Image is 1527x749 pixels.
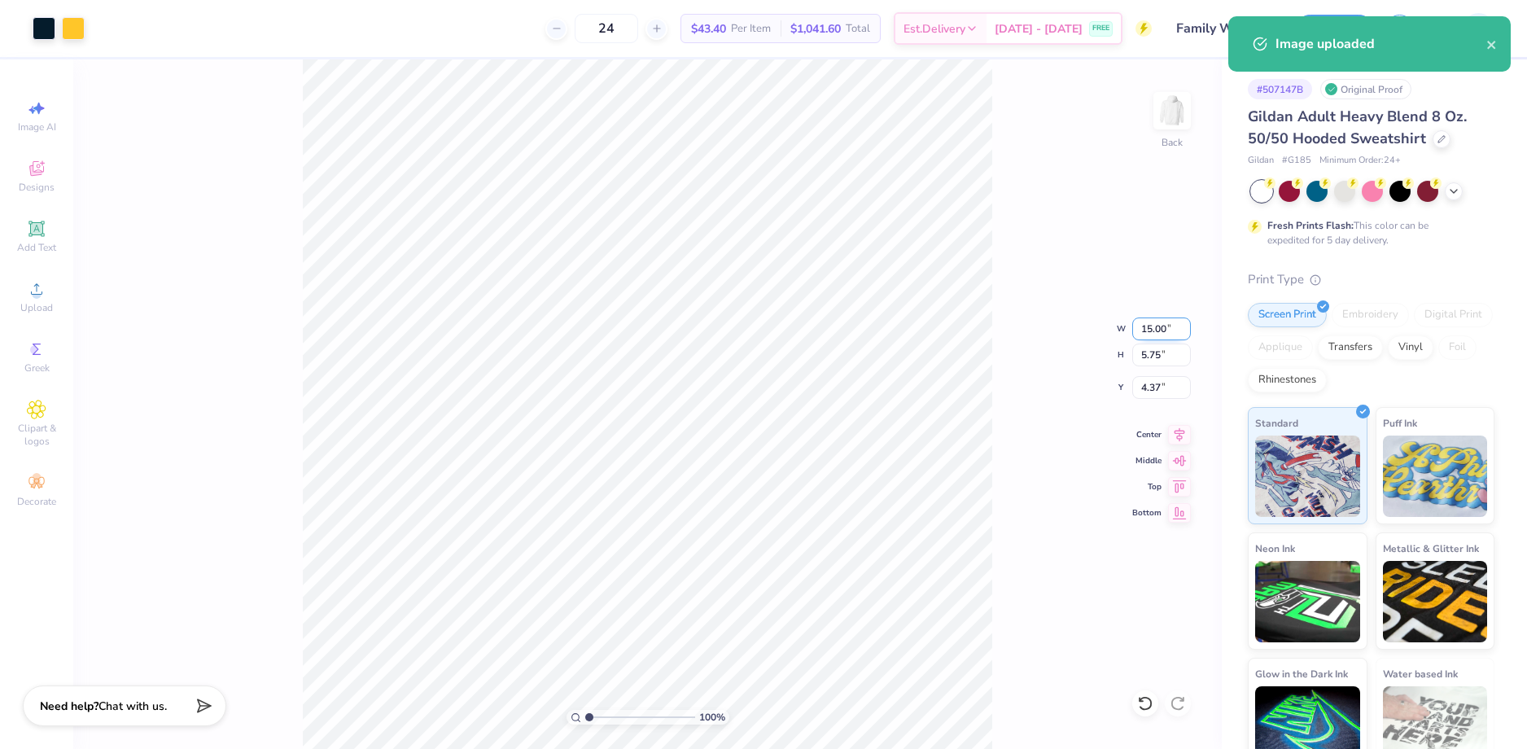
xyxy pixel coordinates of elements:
[1248,368,1327,392] div: Rhinestones
[1255,414,1298,431] span: Standard
[18,120,56,134] span: Image AI
[1132,429,1162,440] span: Center
[995,20,1083,37] span: [DATE] - [DATE]
[1248,79,1312,99] div: # 507147B
[1383,561,1488,642] img: Metallic & Glitter Ink
[1132,481,1162,493] span: Top
[1383,665,1458,682] span: Water based Ink
[1320,79,1411,99] div: Original Proof
[1248,107,1467,148] span: Gildan Adult Heavy Blend 8 Oz. 50/50 Hooded Sweatshirt
[1275,34,1486,54] div: Image uploaded
[1092,23,1109,34] span: FREE
[98,699,167,714] span: Chat with us.
[1248,154,1274,168] span: Gildan
[1248,335,1313,360] div: Applique
[24,361,50,374] span: Greek
[1162,135,1183,150] div: Back
[19,181,55,194] span: Designs
[1255,540,1295,557] span: Neon Ink
[1486,34,1498,54] button: close
[1438,335,1477,360] div: Foil
[731,20,771,37] span: Per Item
[17,241,56,254] span: Add Text
[1255,436,1360,517] img: Standard
[1248,270,1494,289] div: Print Type
[1388,335,1433,360] div: Vinyl
[1332,303,1409,327] div: Embroidery
[1132,455,1162,466] span: Middle
[1248,303,1327,327] div: Screen Print
[1156,94,1188,127] img: Back
[20,301,53,314] span: Upload
[40,699,98,714] strong: Need help?
[691,20,726,37] span: $43.40
[1267,219,1354,232] strong: Fresh Prints Flash:
[904,20,965,37] span: Est. Delivery
[1255,665,1348,682] span: Glow in the Dark Ink
[575,14,638,43] input: – –
[1383,414,1417,431] span: Puff Ink
[846,20,870,37] span: Total
[1414,303,1493,327] div: Digital Print
[1383,436,1488,517] img: Puff Ink
[1318,335,1383,360] div: Transfers
[1319,154,1401,168] span: Minimum Order: 24 +
[1255,561,1360,642] img: Neon Ink
[1267,218,1468,247] div: This color can be expedited for 5 day delivery.
[699,710,725,725] span: 100 %
[1383,540,1479,557] span: Metallic & Glitter Ink
[17,495,56,508] span: Decorate
[1164,12,1284,45] input: Untitled Design
[1132,507,1162,519] span: Bottom
[790,20,841,37] span: $1,041.60
[1282,154,1311,168] span: # G185
[8,422,65,448] span: Clipart & logos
